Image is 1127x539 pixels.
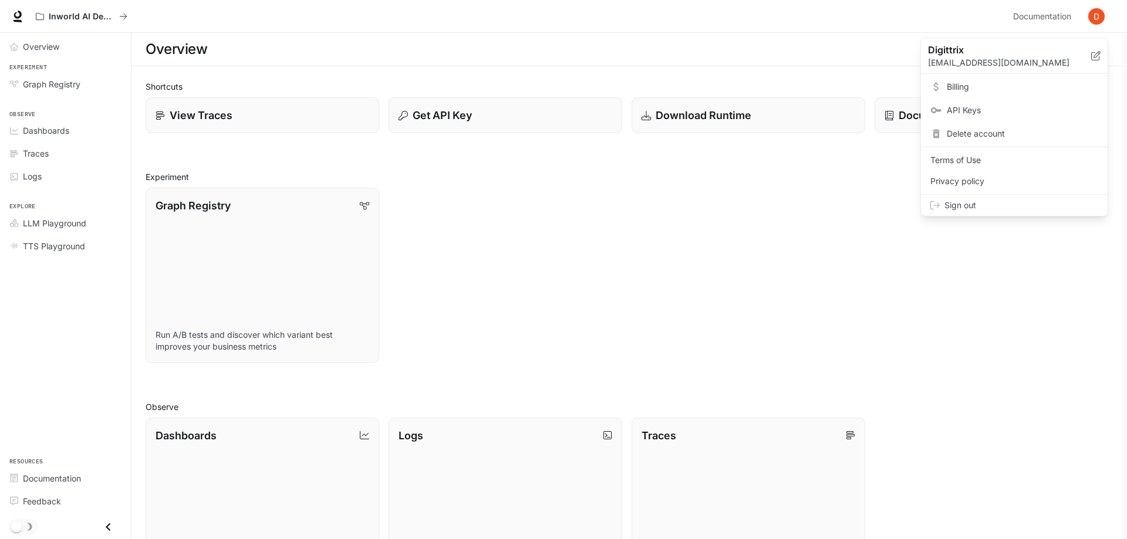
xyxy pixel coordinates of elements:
[944,199,1098,211] span: Sign out
[930,175,1098,187] span: Privacy policy
[947,104,1098,116] span: API Keys
[930,154,1098,166] span: Terms of Use
[921,38,1108,74] div: Digittrix[EMAIL_ADDRESS][DOMAIN_NAME]
[921,195,1108,216] div: Sign out
[928,57,1091,69] p: [EMAIL_ADDRESS][DOMAIN_NAME]
[923,150,1105,171] a: Terms of Use
[947,128,1098,140] span: Delete account
[923,76,1105,97] a: Billing
[928,43,1072,57] p: Digittrix
[923,171,1105,192] a: Privacy policy
[947,81,1098,93] span: Billing
[923,100,1105,121] a: API Keys
[923,123,1105,144] div: Delete account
